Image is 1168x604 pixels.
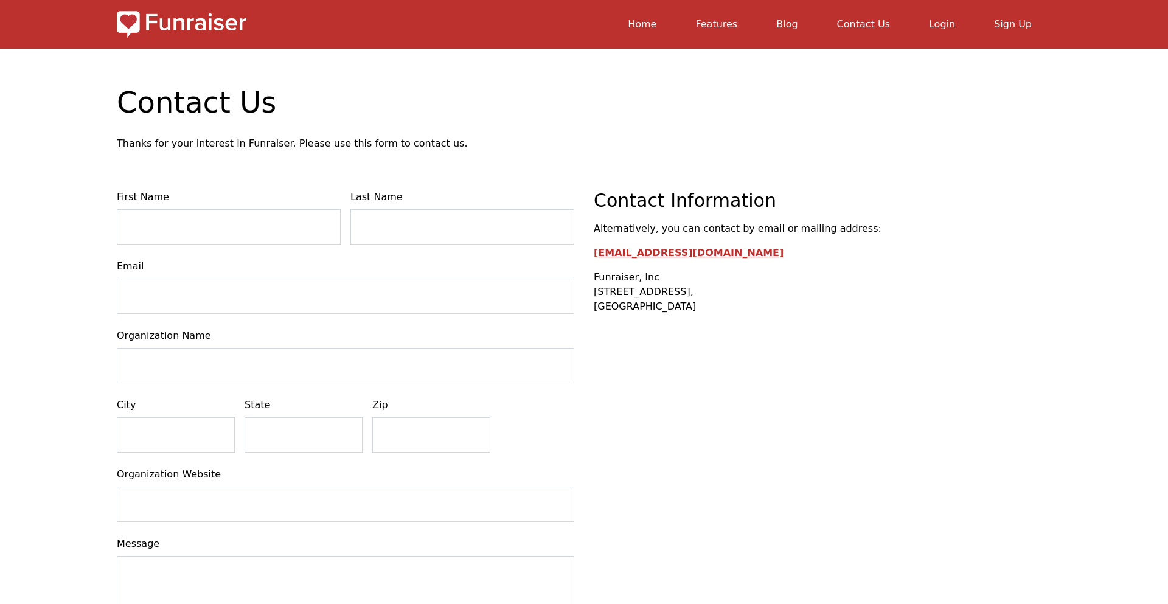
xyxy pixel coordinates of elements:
a: Login [929,18,955,30]
label: State [245,398,363,412]
label: Last Name [350,190,574,204]
label: Email [117,259,574,274]
a: Sign Up [994,18,1032,30]
nav: main [256,10,1051,39]
a: Features [695,18,737,30]
label: First Name [117,190,341,204]
label: Zip [372,398,490,412]
h2: Contact Information [594,190,1051,212]
img: Logo [117,10,246,39]
a: Contact Us [837,18,890,30]
label: Organization Website [117,467,574,482]
a: [EMAIL_ADDRESS][DOMAIN_NAME] [594,247,784,259]
h1: Contact Us [117,88,1051,117]
label: Organization Name [117,328,574,343]
p: Alternatively, you can contact by email or mailing address: [594,221,1051,236]
a: Blog [776,18,798,30]
label: City [117,398,235,412]
p: Thanks for your interest in Funraiser. Please use this form to contact us. [117,136,1051,151]
label: Message [117,536,574,551]
p: [STREET_ADDRESS], [GEOGRAPHIC_DATA] [594,270,1051,314]
strong: Funraiser, Inc [594,271,659,283]
a: Home [628,18,656,30]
